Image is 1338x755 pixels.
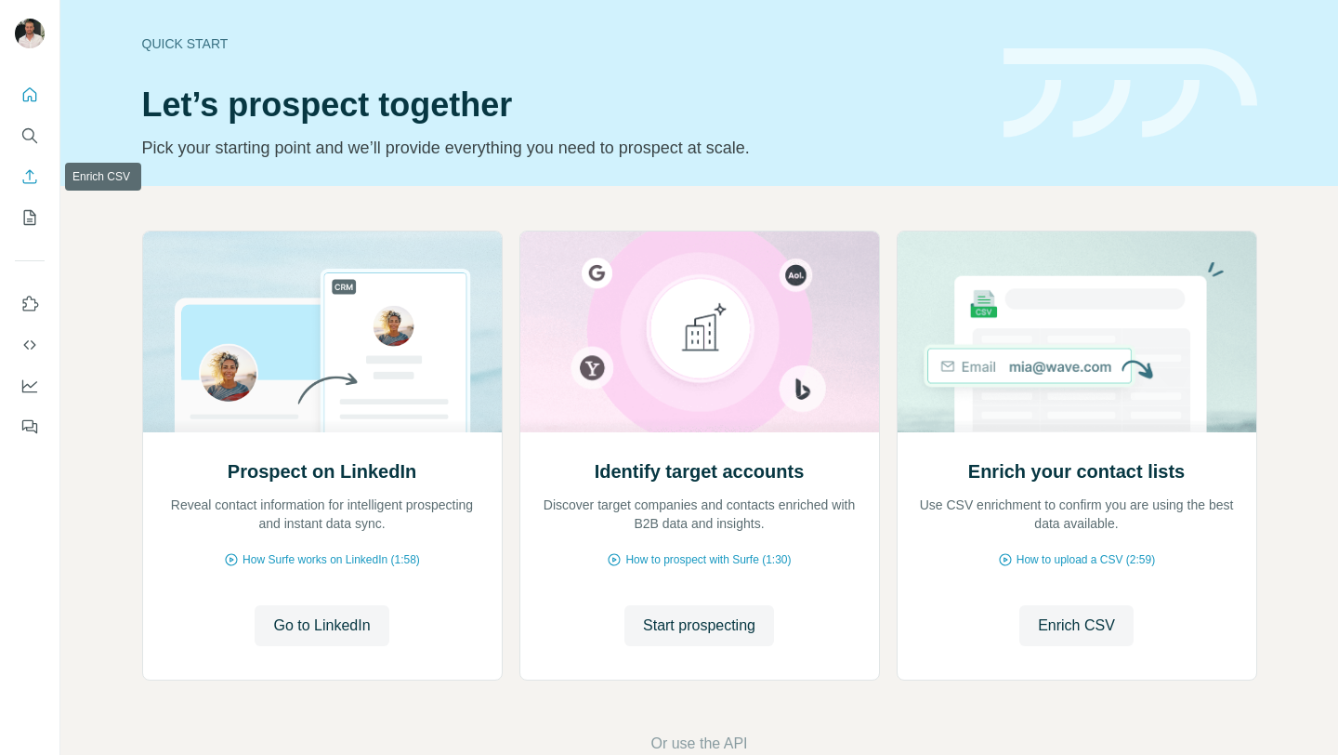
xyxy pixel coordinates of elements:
button: Use Surfe API [15,328,45,362]
span: Enrich CSV [1038,615,1115,637]
button: Search [15,119,45,152]
button: My lists [15,201,45,234]
span: How to upload a CSV (2:59) [1017,551,1155,568]
img: Prospect on LinkedIn [142,232,503,432]
img: banner [1003,48,1257,139]
h1: Let’s prospect together [142,86,981,124]
h2: Enrich your contact lists [968,458,1185,484]
button: Feedback [15,410,45,444]
h2: Prospect on LinkedIn [228,458,416,484]
button: Go to LinkedIn [255,605,388,646]
button: Or use the API [650,733,747,755]
div: Quick start [142,34,981,53]
img: Avatar [15,19,45,48]
span: How Surfe works on LinkedIn (1:58) [243,551,420,568]
p: Reveal contact information for intelligent prospecting and instant data sync. [162,496,483,533]
button: Start prospecting [624,605,774,646]
p: Pick your starting point and we’ll provide everything you need to prospect at scale. [142,135,981,161]
h2: Identify target accounts [595,458,805,484]
button: Enrich CSV [15,160,45,193]
img: Enrich your contact lists [897,232,1257,432]
p: Use CSV enrichment to confirm you are using the best data available. [916,496,1238,533]
span: Go to LinkedIn [273,615,370,637]
span: Start prospecting [643,615,755,637]
p: Discover target companies and contacts enriched with B2B data and insights. [539,496,860,533]
img: Identify target accounts [519,232,880,432]
button: Quick start [15,78,45,112]
button: Dashboard [15,369,45,403]
span: How to prospect with Surfe (1:30) [625,551,791,568]
button: Enrich CSV [1019,605,1134,646]
button: Use Surfe on LinkedIn [15,287,45,321]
